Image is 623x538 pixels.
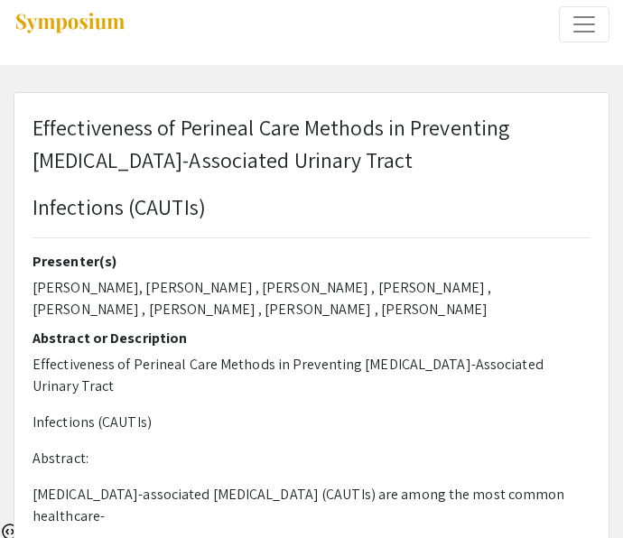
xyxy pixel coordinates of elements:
[14,457,77,524] iframe: Chat
[14,12,126,36] img: Symposium by ForagerOne
[559,6,609,42] button: Expand or Collapse Menu
[33,190,590,223] p: Infections (CAUTIs)
[33,277,590,320] p: [PERSON_NAME], [PERSON_NAME] , [PERSON_NAME] , [PERSON_NAME] , [PERSON_NAME] , [PERSON_NAME] , [P...
[33,253,590,270] h2: Presenter(s)
[33,354,590,397] p: Effectiveness of Perineal Care Methods in Preventing [MEDICAL_DATA]-Associated Urinary Tract
[33,412,590,433] p: Infections (CAUTIs)
[33,484,590,527] p: [MEDICAL_DATA]-associated [MEDICAL_DATA] (CAUTIs) are among the most common healthcare-
[33,329,590,347] h2: Abstract or Description
[33,448,590,469] p: Abstract:
[33,111,590,176] p: Effectiveness of Perineal Care Methods in Preventing [MEDICAL_DATA]-Associated Urinary Tract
